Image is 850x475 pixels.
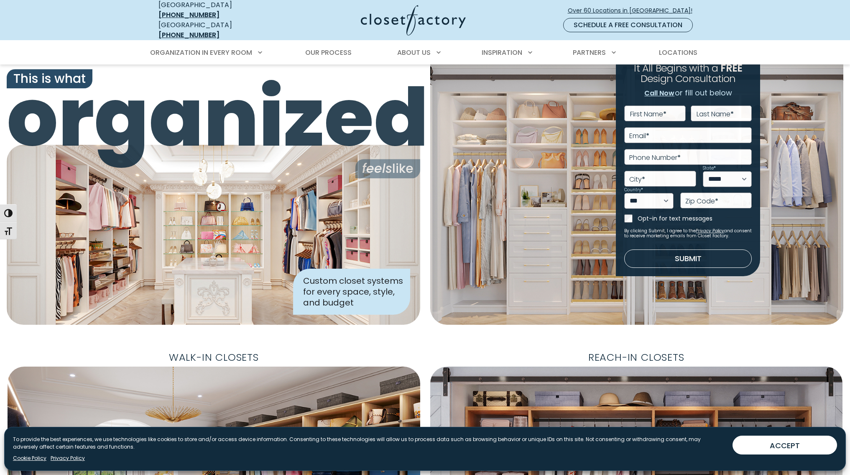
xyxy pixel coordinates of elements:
[158,10,220,20] a: [PHONE_NUMBER]
[482,48,522,57] span: Inspiration
[355,159,420,178] span: like
[13,436,726,451] p: To provide the best experiences, we use technologies like cookies to store and/or access device i...
[293,269,410,315] div: Custom closet systems for every space, style, and budget
[158,30,220,40] a: [PHONE_NUMBER]
[144,41,706,64] nav: Primary Menu
[582,348,691,367] span: Reach-In Closets
[13,454,46,462] a: Cookie Policy
[7,145,420,325] img: Closet Factory designed closet
[659,48,697,57] span: Locations
[361,5,466,36] img: Closet Factory Logo
[563,18,693,32] a: Schedule a Free Consultation
[305,48,352,57] span: Our Process
[51,454,85,462] a: Privacy Policy
[7,77,420,158] span: organized
[162,348,265,367] span: Walk-In Closets
[568,6,699,15] span: Over 60 Locations in [GEOGRAPHIC_DATA]!
[573,48,606,57] span: Partners
[158,20,280,40] div: [GEOGRAPHIC_DATA]
[150,48,252,57] span: Organization in Every Room
[567,3,699,18] a: Over 60 Locations in [GEOGRAPHIC_DATA]!
[362,159,392,177] i: feels
[397,48,431,57] span: About Us
[733,436,837,454] button: ACCEPT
